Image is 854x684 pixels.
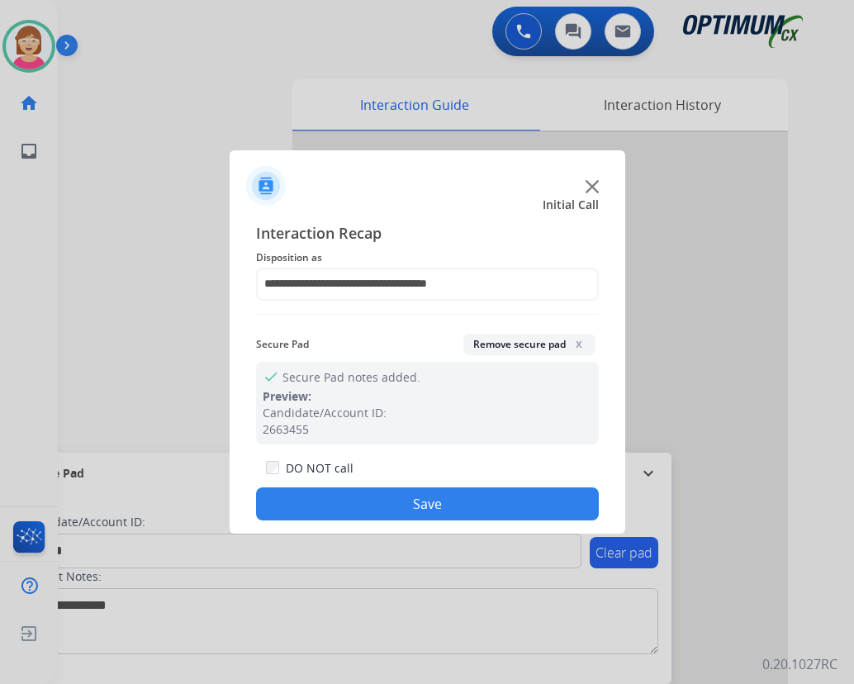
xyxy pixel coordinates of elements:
[256,248,599,268] span: Disposition as
[256,335,309,354] span: Secure Pad
[256,362,599,444] div: Secure Pad notes added.
[256,221,599,248] span: Interaction Recap
[286,460,353,477] label: DO NOT call
[263,368,276,382] mat-icon: check
[463,334,595,355] button: Remove secure padx
[762,654,837,674] p: 0.20.1027RC
[256,314,599,315] img: contact-recap-line.svg
[263,388,311,404] span: Preview:
[256,487,599,520] button: Save
[543,197,599,213] span: Initial Call
[263,405,592,438] div: Candidate/Account ID: 2663455
[572,337,586,350] span: x
[246,166,286,206] img: contactIcon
